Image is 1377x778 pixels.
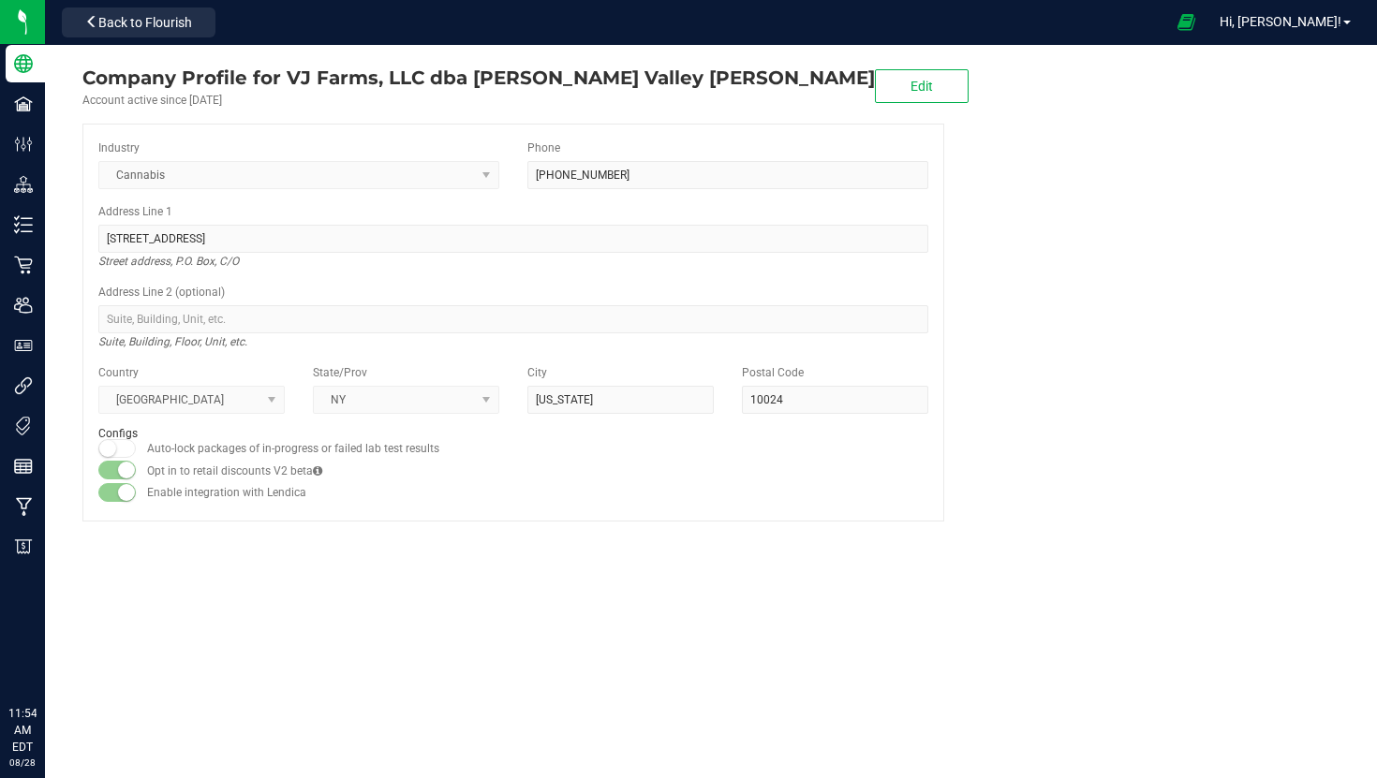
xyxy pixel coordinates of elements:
label: Industry [98,139,140,156]
i: Street address, P.O. Box, C/O [98,250,239,272]
i: Suite, Building, Floor, Unit, etc. [98,330,247,353]
span: Open Ecommerce Menu [1165,4,1207,40]
p: 11:54 AM EDT [8,705,37,756]
label: Country [98,364,139,381]
button: Back to Flourish [62,7,215,37]
div: VJ Farms, LLC dba Hudson Valley Jane [82,64,875,92]
span: Edit [911,79,933,94]
inline-svg: Manufacturing [14,497,33,516]
span: Back to Flourish [98,15,192,30]
inline-svg: Facilities [14,95,33,113]
label: State/Prov [313,364,367,381]
label: Enable integration with Lendica [147,484,306,501]
inline-svg: Users [14,296,33,315]
input: (123) 456-7890 [527,161,928,189]
button: Edit [875,69,969,103]
input: Suite, Building, Unit, etc. [98,305,928,333]
span: Hi, [PERSON_NAME]! [1220,14,1341,29]
inline-svg: Tags [14,417,33,435]
input: Postal Code [742,386,928,414]
label: Opt in to retail discounts V2 beta [147,462,322,479]
inline-svg: Distribution [14,175,33,194]
inline-svg: Reports [14,457,33,476]
label: City [527,364,547,381]
input: Address [98,225,928,253]
label: Phone [527,139,560,156]
h2: Configs [98,428,928,440]
inline-svg: User Roles [14,336,33,355]
inline-svg: Configuration [14,135,33,154]
iframe: Resource center [19,628,75,684]
div: Account active since [DATE] [82,92,875,109]
inline-svg: Retail [14,256,33,274]
label: Address Line 2 (optional) [98,284,225,301]
label: Postal Code [742,364,804,381]
input: City [527,386,714,414]
inline-svg: Integrations [14,376,33,395]
inline-svg: Inventory [14,215,33,234]
label: Auto-lock packages of in-progress or failed lab test results [147,440,439,457]
inline-svg: Company [14,54,33,73]
label: Address Line 1 [98,203,172,220]
inline-svg: Billing [14,537,33,556]
p: 08/28 [8,756,37,770]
